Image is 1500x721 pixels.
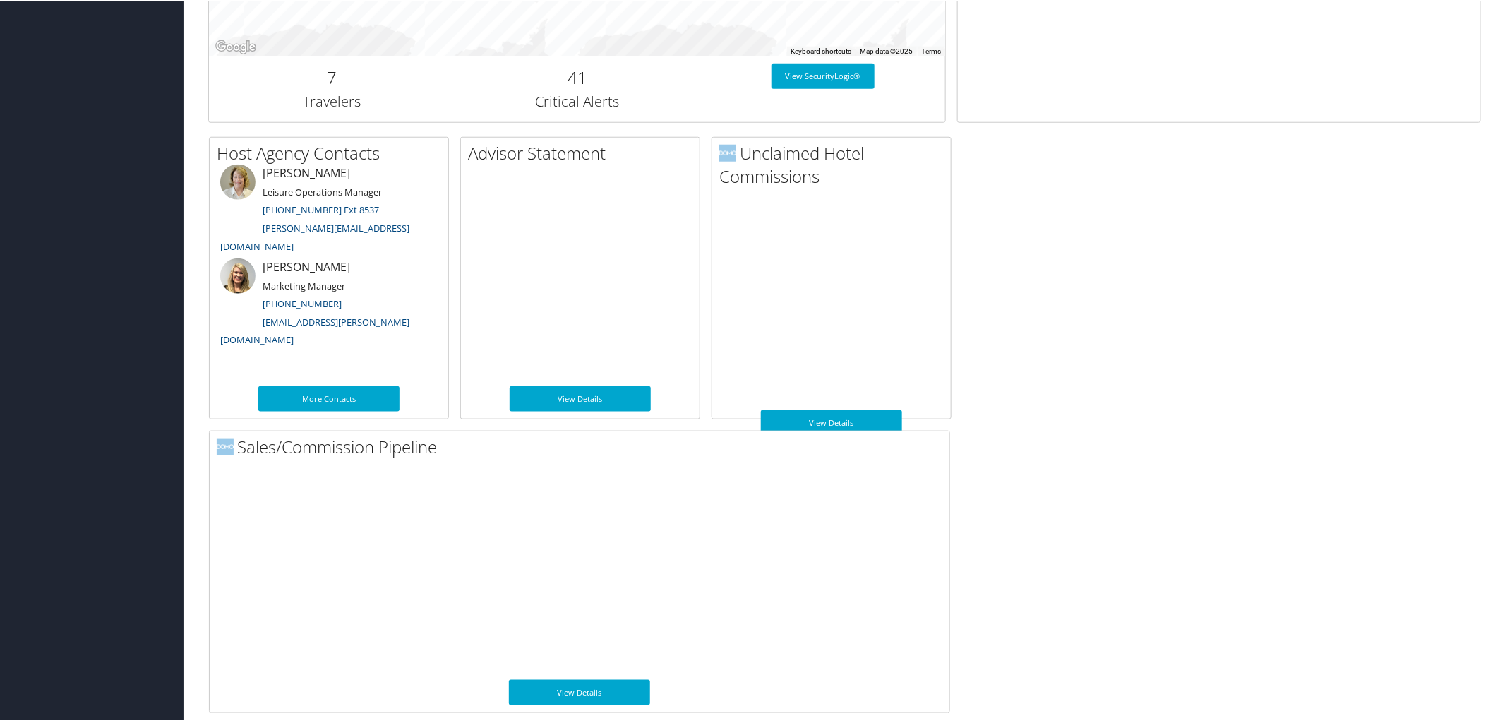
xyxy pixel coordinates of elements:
[212,37,259,55] img: Google
[509,679,650,704] a: View Details
[217,434,949,458] h2: Sales/Commission Pipeline
[719,143,736,160] img: domo-logo.png
[217,140,448,164] h2: Host Agency Contacts
[510,385,651,410] a: View Details
[220,64,444,88] h2: 7
[263,296,342,309] a: [PHONE_NUMBER]
[761,409,902,434] a: View Details
[220,257,256,292] img: ali-moffitt.jpg
[220,90,444,110] h3: Travelers
[263,202,379,215] a: [PHONE_NUMBER] Ext 8537
[212,37,259,55] a: Open this area in Google Maps (opens a new window)
[921,46,941,54] a: Terms (opens in new tab)
[719,140,951,187] h2: Unclaimed Hotel Commissions
[263,278,345,291] small: Marketing Manager
[465,90,690,110] h3: Critical Alerts
[468,140,700,164] h2: Advisor Statement
[213,163,445,257] li: [PERSON_NAME]
[258,385,400,410] a: More Contacts
[263,184,382,197] small: Leisure Operations Manager
[465,64,690,88] h2: 41
[791,45,851,55] button: Keyboard shortcuts
[860,46,913,54] span: Map data ©2025
[220,163,256,198] img: meredith-price.jpg
[217,437,234,454] img: domo-logo.png
[213,257,445,351] li: [PERSON_NAME]
[220,314,409,345] a: [EMAIL_ADDRESS][PERSON_NAME][DOMAIN_NAME]
[772,62,875,88] a: View SecurityLogic®
[220,220,409,251] a: [PERSON_NAME][EMAIL_ADDRESS][DOMAIN_NAME]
